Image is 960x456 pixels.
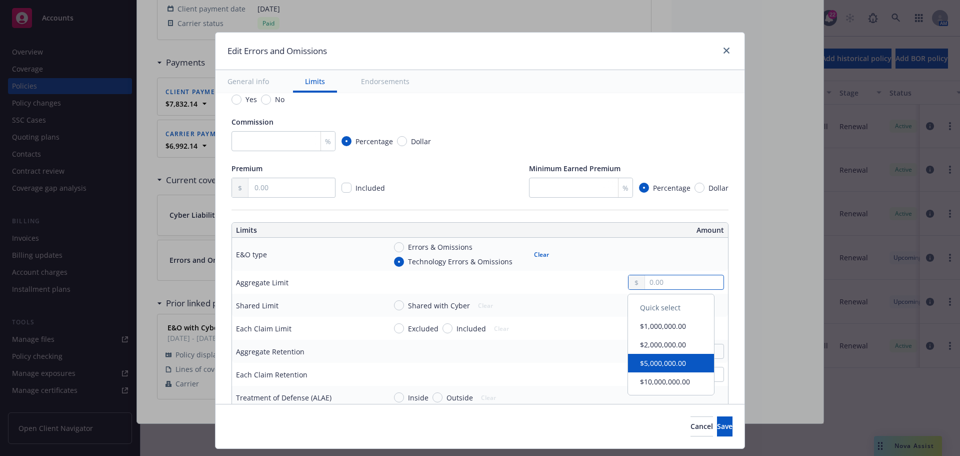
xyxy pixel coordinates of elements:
[394,323,404,333] input: Excluded
[408,256,512,267] span: Technology Errors & Omissions
[628,335,714,354] button: $2,000,000.00
[408,300,470,311] span: Shared with Cyber
[236,392,331,403] div: Treatment of Defense (ALAE)
[232,223,430,238] th: Limits
[432,392,442,402] input: Outside
[227,45,327,58] h1: Edit Errors and Omissions
[622,183,628,193] span: %
[408,392,428,403] span: Inside
[446,392,473,403] span: Outside
[653,183,690,193] span: Percentage
[442,323,452,333] input: Included
[411,136,431,147] span: Dollar
[236,300,278,311] div: Shared Limit
[485,223,728,238] th: Amount
[408,242,472,252] span: Errors & Omissions
[397,136,407,146] input: Dollar
[325,136,331,147] span: %
[355,136,393,147] span: Percentage
[529,164,620,173] span: Minimum Earned Premium
[215,70,281,93] button: General info
[231,164,262,173] span: Premium
[408,323,438,334] span: Excluded
[293,70,337,93] button: Limits
[639,183,649,193] input: Percentage
[456,323,486,334] span: Included
[236,369,307,380] div: Each Claim Retention
[394,300,404,310] input: Shared with Cyber
[355,183,385,193] span: Included
[394,257,404,267] input: Technology Errors & Omissions
[236,346,304,357] div: Aggregate Retention
[275,94,284,105] span: No
[248,178,335,197] input: 0.00
[394,242,404,252] input: Errors & Omissions
[341,136,351,146] input: Percentage
[628,298,714,317] div: Quick select
[261,95,271,105] input: No
[628,354,714,372] button: $5,000,000.00
[628,317,714,335] button: $1,000,000.00
[528,247,555,261] button: Clear
[236,323,291,334] div: Each Claim Limit
[628,372,714,391] button: $10,000,000.00
[231,117,273,127] span: Commission
[645,275,723,289] input: 0.00
[231,95,241,105] input: Yes
[394,392,404,402] input: Inside
[236,249,267,260] div: E&O type
[236,277,288,288] div: Aggregate Limit
[245,94,257,105] span: Yes
[349,70,421,93] button: Endorsements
